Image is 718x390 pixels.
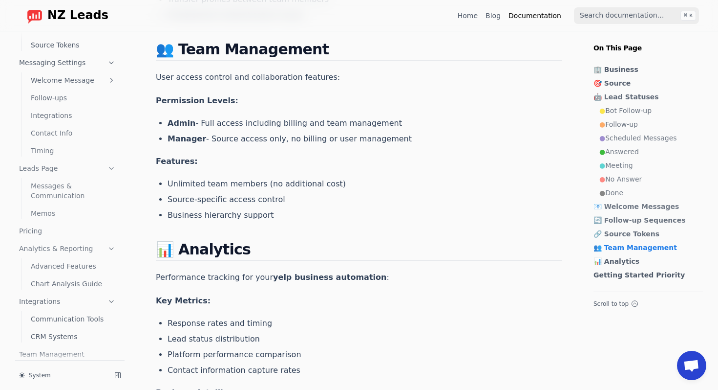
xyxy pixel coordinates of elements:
[168,194,562,206] li: Source-specific access control
[593,229,698,239] a: 🔗 Source Tokens
[599,134,605,142] span: ●
[677,351,706,380] div: Open chat
[593,78,698,88] a: 🎯 Source
[168,178,562,190] li: Unlimited team members (no additional cost)
[27,37,120,53] a: Source Tokens
[27,90,120,106] a: Follow-ups
[27,108,120,123] a: Integrations
[47,9,108,23] span: NZ Leads
[27,72,120,88] a: Welcome Message
[27,143,120,159] a: Timing
[593,65,698,74] a: 🏢 Business
[15,368,107,382] button: System
[593,202,698,211] a: 📧 Welcome Messages
[273,273,386,282] strong: yelp business automation
[156,41,562,61] h2: 👥 Team Management
[599,174,698,184] a: ●No Answer
[156,70,562,84] p: User access control and collaboration features:
[593,92,698,102] a: 🤖 Lead Statuses
[508,11,561,21] a: Documentation
[593,270,698,280] a: Getting Started Priority
[599,161,698,170] a: ●Meeting
[156,271,562,284] p: Performance tracking for your :
[27,258,120,274] a: Advanced Features
[156,296,211,305] strong: Key Metrics:
[458,11,478,21] a: Home
[15,161,120,176] a: Leads Page
[168,333,562,345] li: Lead status distribution
[27,311,120,327] a: Communication Tools
[168,134,206,143] strong: Manager
[599,133,698,143] a: ●Scheduled Messages
[27,125,120,141] a: Contact Info
[599,119,698,129] a: ●Follow-up
[168,118,195,128] strong: Admin
[168,349,562,361] li: Platform performance comparison
[15,55,120,70] a: Messaging Settings
[156,157,198,166] strong: Features:
[593,215,698,225] a: 🔄 Follow-up Sequences
[599,147,698,157] a: ●Answered
[168,365,562,376] li: Contact information capture rates
[599,188,698,198] a: ●Done
[593,300,703,308] button: Scroll to top
[27,206,120,221] a: Memos
[586,31,711,53] p: On This Page
[599,161,605,169] span: ●
[111,368,125,382] button: Collapse sidebar
[593,243,698,252] a: 👥 Team Management
[156,96,238,105] strong: Permission Levels:
[599,189,605,197] span: ●
[15,241,120,256] a: Analytics & Reporting
[599,148,605,156] span: ●
[15,346,120,362] a: Team Management
[168,318,562,329] li: Response rates and timing
[27,276,120,292] a: Chart Analysis Guide
[574,7,699,24] input: Search documentation…
[27,329,120,344] a: CRM Systems
[593,256,698,266] a: 📊 Analytics
[599,175,605,183] span: ●
[27,178,120,204] a: Messages & Communication
[486,11,501,21] a: Blog
[168,209,562,221] li: Business hierarchy support
[27,8,42,23] img: logo
[15,294,120,309] a: Integrations
[15,223,120,239] a: Pricing
[156,241,562,261] h2: 📊 Analytics
[168,133,562,145] li: - Source access only, no billing or user management
[599,120,605,128] span: ●
[599,106,698,115] a: ●Bot Follow-up
[599,107,605,115] span: ●
[168,117,562,129] li: - Full access including billing and team management
[19,8,108,23] a: Home page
